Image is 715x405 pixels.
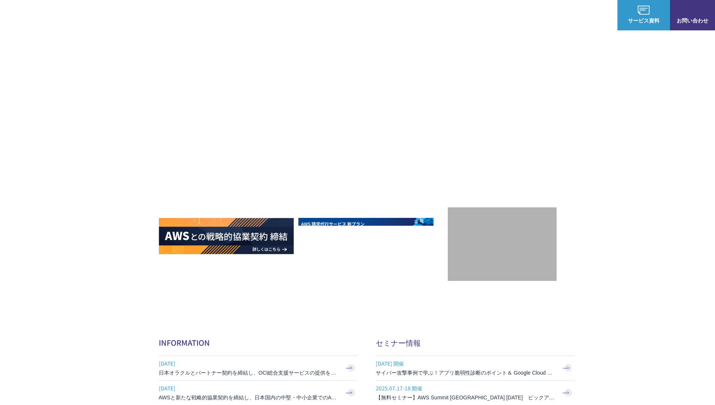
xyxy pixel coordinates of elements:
span: [DATE] [159,382,339,394]
h2: INFORMATION [159,337,358,348]
em: AWS [494,144,510,155]
img: AWS総合支援サービス C-Chorus サービス資料 [638,6,650,15]
span: [DATE] [159,358,339,369]
img: AWS請求代行サービス 統合管理プラン [298,218,434,254]
img: AWSプレミアティアサービスパートナー [468,68,536,135]
a: [DATE] 開催 サイバー攻撃事例で学ぶ！アプリ脆弱性診断のポイント＆ Google Cloud セキュリティ対策 [376,356,575,380]
h1: AWS ジャーニーの 成功を実現 [159,123,448,195]
h3: サイバー攻撃事例で学ぶ！アプリ脆弱性診断のポイント＆ Google Cloud セキュリティ対策 [376,369,556,376]
span: 2025.07.17-18 開催 [376,382,556,394]
a: 2025.07.17-18 開催 【無料セミナー】AWS Summit [GEOGRAPHIC_DATA] [DATE] ピックアップセッション [376,381,575,405]
span: [DATE] 開催 [376,358,556,369]
p: サービス [391,11,419,19]
a: [DATE] AWSと新たな戦略的協業契約を締結し、日本国内の中堅・中小企業でのAWS活用を加速 [159,381,358,405]
p: AWSの導入からコスト削減、 構成・運用の最適化からデータ活用まで 規模や業種業態を問わない マネージドサービスで [159,83,448,116]
img: 契約件数 [463,219,542,273]
p: 最上位プレミアティア サービスパートナー [459,144,545,173]
span: NHN テコラス AWS総合支援サービス [86,7,141,23]
span: お問い合わせ [670,16,715,24]
img: お問い合わせ [686,6,698,15]
span: サービス資料 [617,16,670,24]
h3: 【無料セミナー】AWS Summit [GEOGRAPHIC_DATA] [DATE] ピックアップセッション [376,394,556,401]
p: ナレッジ [545,11,574,19]
a: AWS総合支援サービス C-Chorus NHN テコラスAWS総合支援サービス [11,6,141,24]
img: AWSとの戦略的協業契約 締結 [159,218,294,254]
a: 導入事例 [509,11,530,19]
p: 業種別ソリューション [434,11,494,19]
h2: セミナー情報 [376,337,575,348]
a: [DATE] 日本オラクルとパートナー契約を締結し、OCI総合支援サービスの提供を開始 [159,356,358,380]
a: ログイン [589,11,610,19]
p: 強み [358,11,376,19]
h3: 日本オラクルとパートナー契約を締結し、OCI総合支援サービスの提供を開始 [159,369,339,376]
h3: AWSと新たな戦略的協業契約を締結し、日本国内の中堅・中小企業でのAWS活用を加速 [159,394,339,401]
